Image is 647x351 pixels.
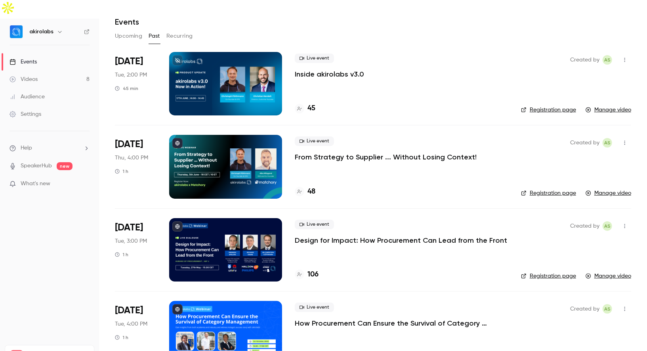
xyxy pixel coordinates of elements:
div: Jun 17 Tue, 2:00 PM (Europe/Berlin) [115,52,157,115]
a: Manage video [586,106,631,114]
span: [DATE] [115,221,143,234]
span: Tue, 2:00 PM [115,71,147,79]
span: Live event [295,303,334,312]
button: Past [149,30,160,42]
div: May 27 Tue, 3:00 PM (Europe/Berlin) [115,218,157,282]
span: Aman Sadique [603,304,612,314]
a: From Strategy to Supplier ... Without Losing Context! [295,152,477,162]
span: Aman Sadique [603,138,612,148]
span: Created by [570,304,599,314]
div: Events [10,58,37,66]
span: AS [604,55,611,65]
button: Recurring [166,30,193,42]
span: Created by [570,138,599,148]
h1: Events [115,17,139,27]
span: Aman Sadique [603,221,612,231]
span: Aman Sadique [603,55,612,65]
a: Design for Impact: How Procurement Can Lead from the Front [295,236,507,245]
div: 45 min [115,85,138,92]
iframe: Noticeable Trigger [80,180,90,188]
li: help-dropdown-opener [10,144,90,152]
span: Help [21,144,32,152]
span: AS [604,304,611,314]
div: Jun 5 Thu, 4:00 PM (Europe/Berlin) [115,135,157,198]
span: Live event [295,220,334,229]
span: Live event [295,136,334,146]
div: Videos [10,75,38,83]
a: SpeakerHub [21,162,52,170]
span: Tue, 3:00 PM [115,237,147,245]
button: Upcoming [115,30,142,42]
span: new [57,162,73,170]
a: 48 [295,186,315,197]
div: 1 h [115,168,128,175]
a: 45 [295,103,315,114]
span: Thu, 4:00 PM [115,154,148,162]
a: 106 [295,269,319,280]
a: Manage video [586,272,631,280]
span: Tue, 4:00 PM [115,320,147,328]
div: Audience [10,93,45,101]
span: AS [604,221,611,231]
div: 1 h [115,334,128,341]
span: Created by [570,55,599,65]
a: Manage video [586,189,631,197]
span: What's new [21,180,50,188]
img: akirolabs [10,25,23,38]
a: Registration page [521,272,576,280]
span: [DATE] [115,304,143,317]
span: [DATE] [115,138,143,151]
span: Live event [295,54,334,63]
h4: 48 [307,186,315,197]
a: Inside akirolabs v3.0 [295,69,364,79]
a: Registration page [521,189,576,197]
div: 1 h [115,251,128,258]
div: Settings [10,110,41,118]
a: How Procurement Can Ensure the Survival of Category Management [295,318,508,328]
h4: 45 [307,103,315,114]
h4: 106 [307,269,319,280]
h6: akirolabs [29,28,53,36]
a: Registration page [521,106,576,114]
span: Created by [570,221,599,231]
span: AS [604,138,611,148]
span: [DATE] [115,55,143,68]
